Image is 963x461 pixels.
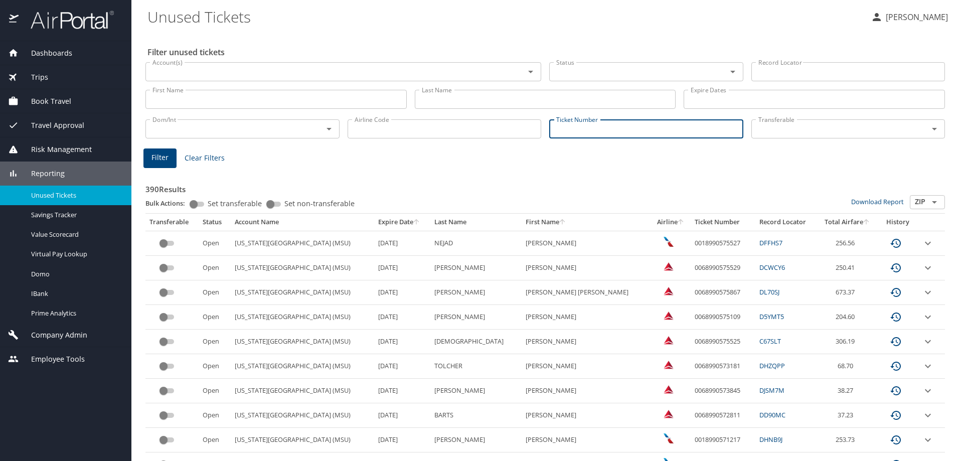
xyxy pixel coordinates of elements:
td: 253.73 [817,428,877,452]
td: [US_STATE][GEOGRAPHIC_DATA] (MSU) [231,231,374,255]
span: Employee Tools [19,354,85,365]
img: Delta Airlines [664,409,674,419]
td: [PERSON_NAME] [522,256,651,280]
span: Reporting [19,168,65,179]
span: Value Scorecard [31,230,119,239]
span: IBank [31,289,119,298]
a: DHZQPP [759,361,785,370]
a: DFFHS7 [759,238,782,247]
span: Dashboards [19,48,72,59]
td: BARTS [430,403,522,428]
td: 250.41 [817,256,877,280]
td: [PERSON_NAME] [430,256,522,280]
td: [US_STATE][GEOGRAPHIC_DATA] (MSU) [231,330,374,354]
span: Clear Filters [185,152,225,165]
td: Open [199,305,231,330]
th: Expire Date [374,214,430,231]
td: 38.27 [817,379,877,403]
a: DCWCY6 [759,263,785,272]
td: [DATE] [374,280,430,305]
td: [DEMOGRAPHIC_DATA] [430,330,522,354]
a: DHNB9J [759,435,782,444]
button: expand row [922,311,934,323]
td: [PERSON_NAME] [522,428,651,452]
button: expand row [922,409,934,421]
p: Bulk Actions: [145,199,193,208]
td: 0068990573181 [691,354,755,379]
span: Filter [151,151,169,164]
button: expand row [922,286,934,298]
img: Delta Airlines [664,286,674,296]
th: Total Airfare [817,214,877,231]
td: [DATE] [374,379,430,403]
td: [PERSON_NAME] [430,280,522,305]
button: Clear Filters [181,149,229,168]
td: [PERSON_NAME] [522,305,651,330]
a: DD90MC [759,410,785,419]
button: sort [678,219,685,226]
button: expand row [922,385,934,397]
th: Account Name [231,214,374,231]
td: [US_STATE][GEOGRAPHIC_DATA] (MSU) [231,280,374,305]
td: [DATE] [374,305,430,330]
button: sort [413,219,420,226]
td: 204.60 [817,305,877,330]
span: Domo [31,269,119,279]
a: D5YMT5 [759,312,784,321]
a: C67SLT [759,337,781,346]
td: 306.19 [817,330,877,354]
button: Filter [143,148,177,168]
td: [US_STATE][GEOGRAPHIC_DATA] (MSU) [231,428,374,452]
img: Delta Airlines [664,311,674,321]
td: [US_STATE][GEOGRAPHIC_DATA] (MSU) [231,354,374,379]
th: Status [199,214,231,231]
td: [US_STATE][GEOGRAPHIC_DATA] (MSU) [231,403,374,428]
th: History [877,214,918,231]
button: Open [927,195,941,209]
td: 0068990575109 [691,305,755,330]
span: Company Admin [19,330,87,341]
a: DL70SJ [759,287,779,296]
td: TOLCHER [430,354,522,379]
td: [PERSON_NAME] [522,330,651,354]
td: [DATE] [374,231,430,255]
h2: Filter unused tickets [147,44,947,60]
img: American Airlines [664,237,674,247]
td: Open [199,354,231,379]
button: Open [927,122,941,136]
td: Open [199,231,231,255]
button: expand row [922,237,934,249]
th: First Name [522,214,651,231]
button: Open [322,122,336,136]
span: Travel Approval [19,120,84,131]
span: Prime Analytics [31,309,119,318]
td: Open [199,280,231,305]
td: [PERSON_NAME] [522,379,651,403]
th: Ticket Number [691,214,755,231]
span: Trips [19,72,48,83]
td: Open [199,256,231,280]
td: [DATE] [374,330,430,354]
button: sort [863,219,870,226]
button: Open [726,65,740,79]
td: [US_STATE][GEOGRAPHIC_DATA] (MSU) [231,256,374,280]
img: airportal-logo.png [20,10,114,30]
img: Delta Airlines [664,261,674,271]
span: Unused Tickets [31,191,119,200]
td: [PERSON_NAME] [522,354,651,379]
h1: Unused Tickets [147,1,863,32]
span: Book Travel [19,96,71,107]
button: expand row [922,262,934,274]
span: Risk Management [19,144,92,155]
td: [PERSON_NAME] [430,428,522,452]
th: Last Name [430,214,522,231]
td: 37.23 [817,403,877,428]
td: [PERSON_NAME] [522,403,651,428]
th: Record Locator [755,214,817,231]
span: Virtual Pay Lookup [31,249,119,259]
td: NEJAD [430,231,522,255]
td: [DATE] [374,428,430,452]
td: Open [199,403,231,428]
img: Delta Airlines [664,384,674,394]
button: sort [559,219,566,226]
